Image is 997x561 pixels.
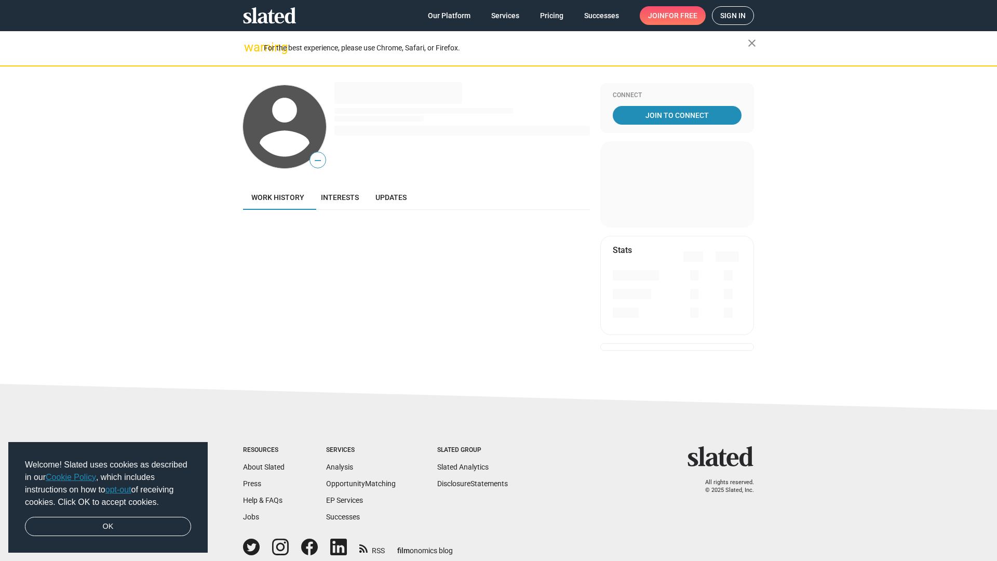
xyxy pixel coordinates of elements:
[640,6,706,25] a: Joinfor free
[8,442,208,553] div: cookieconsent
[326,513,360,521] a: Successes
[359,540,385,556] a: RSS
[326,496,363,504] a: EP Services
[437,463,489,471] a: Slated Analytics
[375,193,407,202] span: Updates
[244,41,257,54] mat-icon: warning
[243,479,261,488] a: Press
[105,485,131,494] a: opt-out
[613,245,632,256] mat-card-title: Stats
[648,6,697,25] span: Join
[540,6,563,25] span: Pricing
[491,6,519,25] span: Services
[367,185,415,210] a: Updates
[420,6,479,25] a: Our Platform
[25,459,191,509] span: Welcome! Slated uses cookies as described in our , which includes instructions on how to of recei...
[746,37,758,49] mat-icon: close
[321,193,359,202] span: Interests
[326,463,353,471] a: Analysis
[310,154,326,167] span: —
[576,6,627,25] a: Successes
[483,6,528,25] a: Services
[313,185,367,210] a: Interests
[532,6,572,25] a: Pricing
[243,446,285,455] div: Resources
[251,193,304,202] span: Work history
[437,479,508,488] a: DisclosureStatements
[326,479,396,488] a: OpportunityMatching
[25,517,191,537] a: dismiss cookie message
[437,446,508,455] div: Slated Group
[613,91,742,100] div: Connect
[243,185,313,210] a: Work history
[712,6,754,25] a: Sign in
[397,546,410,555] span: film
[665,6,697,25] span: for free
[720,7,746,24] span: Sign in
[264,41,748,55] div: For the best experience, please use Chrome, Safari, or Firefox.
[46,473,96,482] a: Cookie Policy
[243,513,259,521] a: Jobs
[397,538,453,556] a: filmonomics blog
[613,106,742,125] a: Join To Connect
[243,496,282,504] a: Help & FAQs
[584,6,619,25] span: Successes
[694,479,754,494] p: All rights reserved. © 2025 Slated, Inc.
[615,106,739,125] span: Join To Connect
[428,6,470,25] span: Our Platform
[326,446,396,455] div: Services
[243,463,285,471] a: About Slated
